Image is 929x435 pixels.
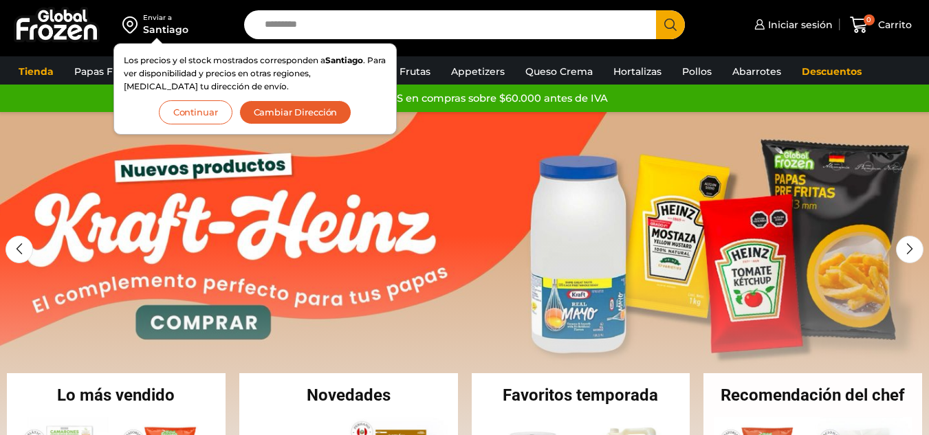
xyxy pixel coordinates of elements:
[725,58,788,85] a: Abarrotes
[656,10,685,39] button: Search button
[864,14,875,25] span: 0
[239,100,352,124] button: Cambiar Dirección
[122,13,143,36] img: address-field-icon.svg
[444,58,512,85] a: Appetizers
[12,58,61,85] a: Tienda
[7,387,226,403] h2: Lo más vendido
[846,9,915,41] a: 0 Carrito
[325,55,363,65] strong: Santiago
[67,58,141,85] a: Papas Fritas
[896,236,923,263] div: Next slide
[875,18,912,32] span: Carrito
[239,387,458,403] h2: Novedades
[751,11,833,38] a: Iniciar sesión
[703,387,922,403] h2: Recomendación del chef
[606,58,668,85] a: Hortalizas
[765,18,833,32] span: Iniciar sesión
[143,23,188,36] div: Santiago
[675,58,719,85] a: Pollos
[518,58,600,85] a: Queso Crema
[159,100,232,124] button: Continuar
[6,236,33,263] div: Previous slide
[124,54,386,93] p: Los precios y el stock mostrados corresponden a . Para ver disponibilidad y precios en otras regi...
[143,13,188,23] div: Enviar a
[472,387,690,403] h2: Favoritos temporada
[795,58,868,85] a: Descuentos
